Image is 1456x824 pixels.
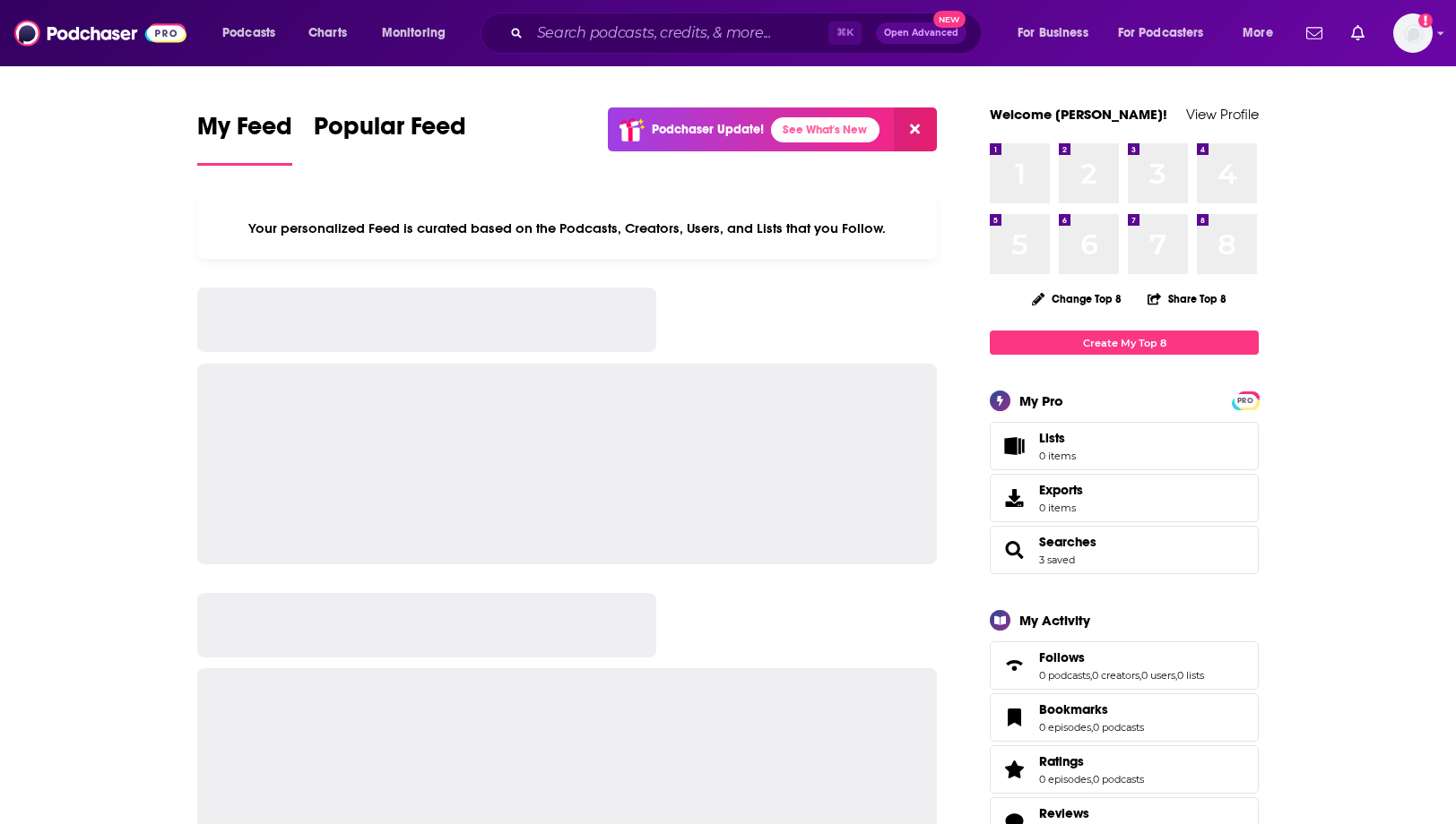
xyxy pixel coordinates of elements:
a: Lists [990,422,1259,470]
a: PRO [1235,393,1256,407]
a: 0 podcasts [1093,773,1144,785]
a: Searches [996,537,1032,562]
img: User Profile [1393,13,1433,53]
button: open menu [1230,19,1296,47]
a: Show notifications dropdown [1299,18,1330,48]
span: Logged in as kmcguirk [1393,13,1433,53]
span: Ratings [990,745,1259,794]
span: New [933,11,966,28]
span: My Feed [197,111,292,152]
button: Share Top 8 [1147,281,1227,316]
a: Popular Feed [314,111,466,166]
a: Show notifications dropdown [1344,18,1372,48]
a: Ratings [1039,753,1144,769]
button: open menu [369,19,469,47]
span: Follows [1039,649,1085,665]
span: , [1091,773,1093,785]
a: Bookmarks [1039,701,1144,717]
span: Lists [996,433,1032,459]
span: Bookmarks [990,693,1259,742]
a: 0 podcasts [1093,721,1144,734]
span: Lists [1039,430,1076,446]
button: Show profile menu [1393,13,1433,53]
button: open menu [1005,19,1111,47]
a: 0 lists [1177,669,1204,682]
span: Reviews [1039,805,1089,821]
span: Popular Feed [314,111,466,152]
span: Monitoring [382,21,446,46]
button: Open AdvancedNew [876,22,966,44]
span: Open Advanced [884,29,958,38]
div: Your personalized Feed is curated based on the Podcasts, Creators, Users, and Lists that you Follow. [197,198,937,259]
span: Bookmarks [1039,701,1108,717]
a: Exports [990,474,1259,522]
span: , [1175,669,1177,682]
a: Ratings [996,757,1032,782]
button: open menu [1106,19,1230,47]
a: Follows [996,653,1032,678]
button: open menu [210,19,299,47]
span: For Business [1018,21,1088,46]
img: Podchaser - Follow, Share and Rate Podcasts [14,16,186,50]
span: Follows [990,641,1259,690]
span: Exports [996,485,1032,511]
svg: Add a profile image [1418,13,1433,28]
div: My Pro [1019,392,1063,409]
span: , [1140,669,1141,682]
span: , [1090,669,1092,682]
a: Searches [1039,534,1096,550]
a: See What's New [771,117,880,142]
span: For Podcasters [1118,21,1204,46]
div: Search podcasts, credits, & more... [498,13,999,54]
a: 3 saved [1039,554,1075,566]
a: 0 episodes [1039,721,1091,734]
span: Searches [990,526,1259,574]
p: Podchaser Update! [652,122,764,137]
span: Ratings [1039,753,1084,769]
a: Follows [1039,649,1204,665]
span: 0 items [1039,502,1083,514]
a: 0 creators [1092,669,1140,682]
a: Bookmarks [996,705,1032,730]
span: Charts [308,21,347,46]
span: PRO [1235,394,1256,408]
span: Exports [1039,482,1083,498]
span: ⌘ K [828,21,862,45]
div: My Activity [1019,612,1090,629]
a: Welcome [PERSON_NAME]! [990,106,1167,123]
span: More [1243,21,1273,46]
span: 0 items [1039,450,1076,462]
a: My Feed [197,111,292,166]
span: Lists [1039,430,1065,446]
a: Create My Top 8 [990,330,1259,355]
a: 0 users [1141,669,1175,682]
a: View Profile [1186,106,1259,123]
span: , [1091,721,1093,734]
a: Charts [297,19,358,47]
button: Change Top 8 [1021,288,1132,310]
a: 0 podcasts [1039,669,1090,682]
a: 0 episodes [1039,773,1091,785]
span: Podcasts [222,21,275,46]
a: Reviews [1039,805,1144,821]
input: Search podcasts, credits, & more... [530,19,828,47]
